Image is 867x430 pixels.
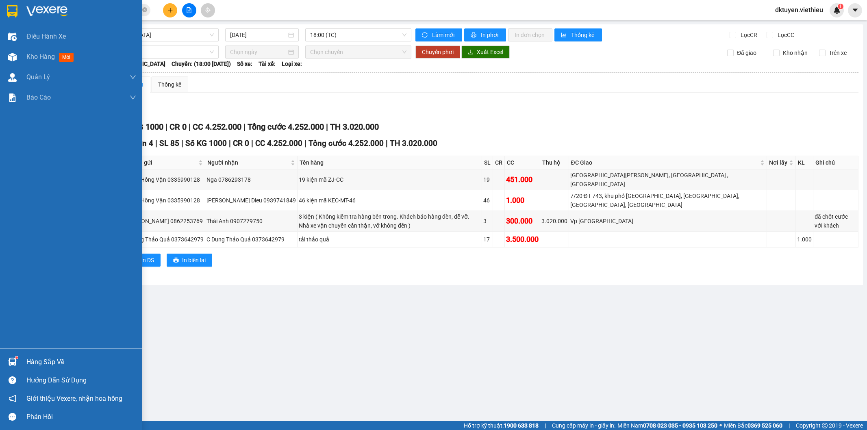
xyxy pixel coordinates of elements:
[181,139,183,148] span: |
[259,59,276,68] span: Tài xế:
[724,421,782,430] span: Miền Bắc
[422,32,429,39] span: sync
[415,28,462,41] button: syncLàm mới
[326,122,328,132] span: |
[205,7,211,13] span: aim
[848,3,862,17] button: caret-down
[126,235,204,244] div: C Dung Thảo Quả 0373642979
[26,374,136,387] div: Hướng dẫn sử dụng
[15,356,18,359] sup: 1
[299,235,480,244] div: tải thảo quả
[142,7,147,14] span: close-circle
[126,254,161,267] button: printerIn DS
[482,156,493,169] th: SL
[26,53,55,61] span: Kho hàng
[833,7,841,14] img: icon-new-feature
[309,139,384,148] span: Tổng cước 4.252.000
[26,356,136,368] div: Hàng sắp về
[193,122,241,132] span: CC 4.252.000
[483,175,491,184] div: 19
[310,46,406,58] span: Chọn chuyến
[815,212,857,230] div: đã chốt cước với khách
[310,29,406,41] span: 18:00 (TC)
[206,235,296,244] div: C Dung Thảo Quả 0373642979
[185,139,227,148] span: Số KG 1000
[126,175,204,184] div: Nam- Hồng Vận 0335990128
[130,94,136,101] span: down
[167,7,173,13] span: plus
[643,422,717,429] strong: 0708 023 035 - 0935 103 250
[237,59,252,68] span: Số xe:
[797,235,812,244] div: 1.000
[172,59,231,68] span: Chuyến: (18:00 [DATE])
[554,28,602,41] button: bar-chartThống kê
[298,156,482,169] th: Tên hàng
[617,421,717,430] span: Miền Nam
[552,421,615,430] span: Cung cấp máy in - giấy in:
[8,358,17,366] img: warehouse-icon
[8,33,17,41] img: warehouse-icon
[9,395,16,402] span: notification
[26,393,122,404] span: Giới thiệu Vexere, nhận hoa hồng
[461,46,510,59] button: downloadXuất Excel
[838,4,843,9] sup: 1
[243,122,246,132] span: |
[132,139,153,148] span: Đơn 4
[299,196,480,205] div: 46 kiện mã KEC-MT-46
[508,28,552,41] button: In đơn chọn
[282,59,302,68] span: Loại xe:
[141,256,154,265] span: In DS
[504,422,539,429] strong: 1900 633 818
[780,48,811,57] span: Kho nhận
[206,217,296,226] div: Thái Anh 0907279750
[737,30,758,39] span: Lọc CR
[163,3,177,17] button: plus
[229,139,231,148] span: |
[506,234,539,245] div: 3.500.000
[26,92,51,102] span: Báo cáo
[483,235,491,244] div: 17
[852,7,859,14] span: caret-down
[774,30,795,39] span: Lọc CC
[142,7,147,12] span: close-circle
[719,424,722,427] span: ⚪️
[126,217,204,226] div: [PERSON_NAME] 0862253769
[769,158,787,167] span: Nơi lấy
[505,156,540,169] th: CC
[206,196,296,205] div: [PERSON_NAME] Dieu 0939741849
[571,30,595,39] span: Thống kê
[304,139,306,148] span: |
[506,195,539,206] div: 1.000
[734,48,760,57] span: Đã giao
[813,156,858,169] th: Ghi chú
[230,30,287,39] input: 13/10/2025
[158,80,181,89] div: Thống kê
[7,5,17,17] img: logo-vxr
[471,32,478,39] span: printer
[186,7,192,13] span: file-add
[545,421,546,430] span: |
[571,158,759,167] span: ĐC Giao
[8,53,17,61] img: warehouse-icon
[182,3,196,17] button: file-add
[159,139,179,148] span: SL 85
[506,174,539,185] div: 451.000
[330,122,379,132] span: TH 3.020.000
[481,30,500,39] span: In phơi
[26,31,66,41] span: Điều hành xe
[126,196,204,205] div: Nam- Hồng Vận 0335990128
[826,48,850,57] span: Trên xe
[390,139,437,148] span: TH 3.020.000
[822,423,828,428] span: copyright
[561,32,568,39] span: bar-chart
[167,254,212,267] button: printerIn biên lai
[464,28,506,41] button: printerIn phơi
[169,122,187,132] span: CR 0
[477,48,503,56] span: Xuất Excel
[233,139,249,148] span: CR 0
[9,376,16,384] span: question-circle
[541,217,567,226] div: 3.020.000
[126,158,197,167] span: Người gửi
[9,413,16,421] span: message
[26,72,50,82] span: Quản Lý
